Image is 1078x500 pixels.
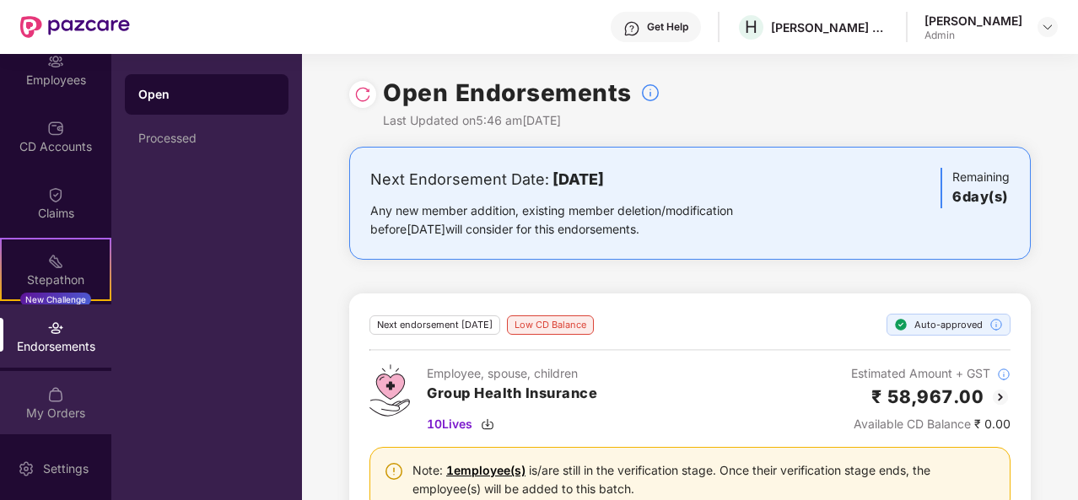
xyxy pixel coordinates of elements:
div: Next Endorsement Date: [370,168,786,191]
span: 10 Lives [427,415,472,433]
img: svg+xml;base64,PHN2ZyB4bWxucz0iaHR0cDovL3d3dy53My5vcmcvMjAwMC9zdmciIHdpZHRoPSIyMSIgaGVpZ2h0PSIyMC... [47,253,64,270]
span: H [745,17,757,37]
h3: Group Health Insurance [427,383,597,405]
div: Note: is/are still in the verification stage. Once their verification stage ends, the employee(s)... [412,461,996,498]
div: [PERSON_NAME] AGROTECH SOLUTIONS PRIVATE LIMITED [771,19,889,35]
div: Stepathon [2,272,110,288]
img: svg+xml;base64,PHN2ZyBpZD0iSW5mb18tXzMyeDMyIiBkYXRhLW5hbWU9IkluZm8gLSAzMngzMiIgeG1sbnM9Imh0dHA6Ly... [989,318,1003,331]
div: Employee, spouse, children [427,364,597,383]
img: svg+xml;base64,PHN2ZyBpZD0iQ0RfQWNjb3VudHMiIGRhdGEtbmFtZT0iQ0QgQWNjb3VudHMiIHhtbG5zPSJodHRwOi8vd3... [47,120,64,137]
div: Processed [138,132,275,145]
div: New Challenge [20,293,91,306]
img: svg+xml;base64,PHN2ZyBpZD0iV2FybmluZ18tXzI0eDI0IiBkYXRhLW5hbWU9Ildhcm5pbmcgLSAyNHgyNCIgeG1sbnM9Im... [384,461,404,481]
img: svg+xml;base64,PHN2ZyBpZD0iU3RlcC1Eb25lLTE2eDE2IiB4bWxucz0iaHR0cDovL3d3dy53My5vcmcvMjAwMC9zdmciIH... [894,318,908,331]
div: Get Help [647,20,688,34]
img: svg+xml;base64,PHN2ZyBpZD0iRW1wbG95ZWVzIiB4bWxucz0iaHR0cDovL3d3dy53My5vcmcvMjAwMC9zdmciIHdpZHRoPS... [47,53,64,70]
div: Next endorsement [DATE] [369,315,500,335]
a: 1 employee(s) [446,463,526,477]
div: Last Updated on 5:46 am[DATE] [383,111,660,130]
div: Settings [38,460,94,477]
img: svg+xml;base64,PHN2ZyBpZD0iSW5mb18tXzMyeDMyIiBkYXRhLW5hbWU9IkluZm8gLSAzMngzMiIgeG1sbnM9Imh0dHA6Ly... [997,368,1011,381]
img: svg+xml;base64,PHN2ZyBpZD0iRW5kb3JzZW1lbnRzIiB4bWxucz0iaHR0cDovL3d3dy53My5vcmcvMjAwMC9zdmciIHdpZH... [47,320,64,336]
img: svg+xml;base64,PHN2ZyBpZD0iUmVsb2FkLTMyeDMyIiB4bWxucz0iaHR0cDovL3d3dy53My5vcmcvMjAwMC9zdmciIHdpZH... [354,86,371,103]
img: svg+xml;base64,PHN2ZyBpZD0iTXlfT3JkZXJzIiBkYXRhLW5hbWU9Ik15IE9yZGVycyIgeG1sbnM9Imh0dHA6Ly93d3cudz... [47,386,64,403]
div: [PERSON_NAME] [924,13,1022,29]
h3: 6 day(s) [952,186,1010,208]
img: svg+xml;base64,PHN2ZyB4bWxucz0iaHR0cDovL3d3dy53My5vcmcvMjAwMC9zdmciIHdpZHRoPSI0Ny43MTQiIGhlaWdodD... [369,364,410,417]
div: Low CD Balance [507,315,594,335]
img: svg+xml;base64,PHN2ZyBpZD0iRG93bmxvYWQtMzJ4MzIiIHhtbG5zPSJodHRwOi8vd3d3LnczLm9yZy8yMDAwL3N2ZyIgd2... [481,417,494,431]
div: Any new member addition, existing member deletion/modification before [DATE] will consider for th... [370,202,786,239]
span: Available CD Balance [854,417,971,431]
img: svg+xml;base64,PHN2ZyBpZD0iU2V0dGluZy0yMHgyMCIgeG1sbnM9Imh0dHA6Ly93d3cudzMub3JnLzIwMDAvc3ZnIiB3aW... [18,460,35,477]
img: svg+xml;base64,PHN2ZyBpZD0iSW5mb18tXzMyeDMyIiBkYXRhLW5hbWU9IkluZm8gLSAzMngzMiIgeG1sbnM9Imh0dHA6Ly... [640,83,660,103]
b: [DATE] [552,170,604,188]
img: svg+xml;base64,PHN2ZyBpZD0iRHJvcGRvd24tMzJ4MzIiIHhtbG5zPSJodHRwOi8vd3d3LnczLm9yZy8yMDAwL3N2ZyIgd2... [1041,20,1054,34]
h2: ₹ 58,967.00 [871,383,984,411]
div: Open [138,86,275,103]
div: Remaining [941,168,1010,208]
img: svg+xml;base64,PHN2ZyBpZD0iQmFjay0yMHgyMCIgeG1sbnM9Imh0dHA6Ly93d3cudzMub3JnLzIwMDAvc3ZnIiB3aWR0aD... [990,387,1011,407]
img: svg+xml;base64,PHN2ZyBpZD0iQ2xhaW0iIHhtbG5zPSJodHRwOi8vd3d3LnczLm9yZy8yMDAwL3N2ZyIgd2lkdGg9IjIwIi... [47,186,64,203]
div: ₹ 0.00 [851,415,1011,433]
img: New Pazcare Logo [20,16,130,38]
h1: Open Endorsements [383,74,632,111]
div: Admin [924,29,1022,42]
div: Auto-approved [887,314,1011,336]
div: Estimated Amount + GST [851,364,1011,383]
img: svg+xml;base64,PHN2ZyBpZD0iSGVscC0zMngzMiIgeG1sbnM9Imh0dHA6Ly93d3cudzMub3JnLzIwMDAvc3ZnIiB3aWR0aD... [623,20,640,37]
